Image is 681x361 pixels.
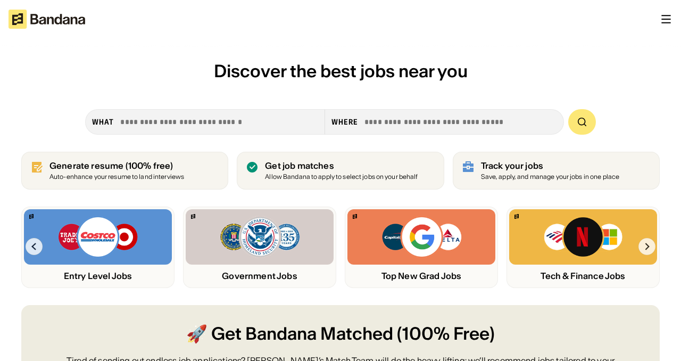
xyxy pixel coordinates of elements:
[506,207,660,288] a: Bandana logoBank of America, Netflix, Microsoft logosTech & Finance Jobs
[543,216,624,258] img: Bank of America, Netflix, Microsoft logos
[92,117,114,127] div: what
[186,271,334,281] div: Government Jobs
[183,207,336,288] a: Bandana logoFBI, DHS, MWRD logosGovernment Jobs
[331,117,359,127] div: Where
[191,214,195,219] img: Bandana logo
[186,322,393,346] span: 🚀 Get Bandana Matched
[638,238,655,255] img: Right Arrow
[57,216,138,258] img: Trader Joe’s, Costco, Target logos
[265,161,418,171] div: Get job matches
[514,214,519,219] img: Bandana logo
[219,216,300,258] img: FBI, DHS, MWRD logos
[453,152,660,190] a: Track your jobs Save, apply, and manage your jobs in one place
[49,174,184,180] div: Auto-enhance your resume to land interviews
[265,174,418,180] div: Allow Bandana to apply to select jobs on your behalf
[24,271,172,281] div: Entry Level Jobs
[481,174,620,180] div: Save, apply, and manage your jobs in one place
[26,238,43,255] img: Left Arrow
[21,207,175,288] a: Bandana logoTrader Joe’s, Costco, Target logosEntry Level Jobs
[214,60,468,82] span: Discover the best jobs near you
[9,10,85,29] img: Bandana logotype
[126,160,173,171] span: (100% free)
[353,214,357,219] img: Bandana logo
[381,216,462,258] img: Capital One, Google, Delta logos
[347,271,495,281] div: Top New Grad Jobs
[509,271,657,281] div: Tech & Finance Jobs
[345,207,498,288] a: Bandana logoCapital One, Google, Delta logosTop New Grad Jobs
[237,152,444,190] a: Get job matches Allow Bandana to apply to select jobs on your behalf
[29,214,34,219] img: Bandana logo
[21,152,228,190] a: Generate resume (100% free)Auto-enhance your resume to land interviews
[481,161,620,171] div: Track your jobs
[397,322,495,346] span: (100% Free)
[49,161,184,171] div: Generate resume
